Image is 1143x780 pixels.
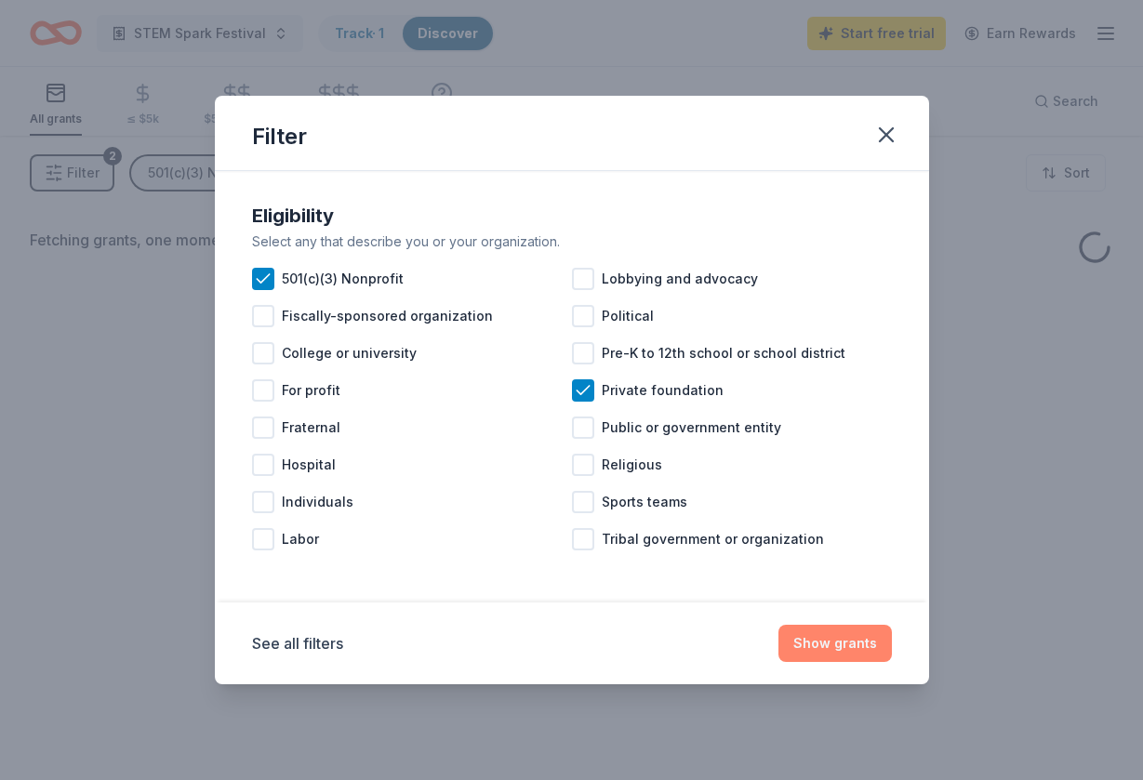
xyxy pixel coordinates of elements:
span: Hospital [282,454,336,476]
span: Pre-K to 12th school or school district [602,342,845,364]
div: Filter [252,122,307,152]
div: Select any that describe you or your organization. [252,231,892,253]
span: For profit [282,379,340,402]
span: College or university [282,342,417,364]
span: Public or government entity [602,416,781,439]
span: Tribal government or organization [602,528,824,550]
div: Eligibility [252,201,892,231]
span: Religious [602,454,662,476]
span: Labor [282,528,319,550]
span: Lobbying and advocacy [602,268,758,290]
span: Fiscally-sponsored organization [282,305,493,327]
span: Private foundation [602,379,724,402]
span: Political [602,305,654,327]
span: 501(c)(3) Nonprofit [282,268,404,290]
span: Sports teams [602,491,687,513]
button: Show grants [778,625,892,662]
span: Fraternal [282,416,340,439]
button: See all filters [252,632,343,654]
span: Individuals [282,491,353,513]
